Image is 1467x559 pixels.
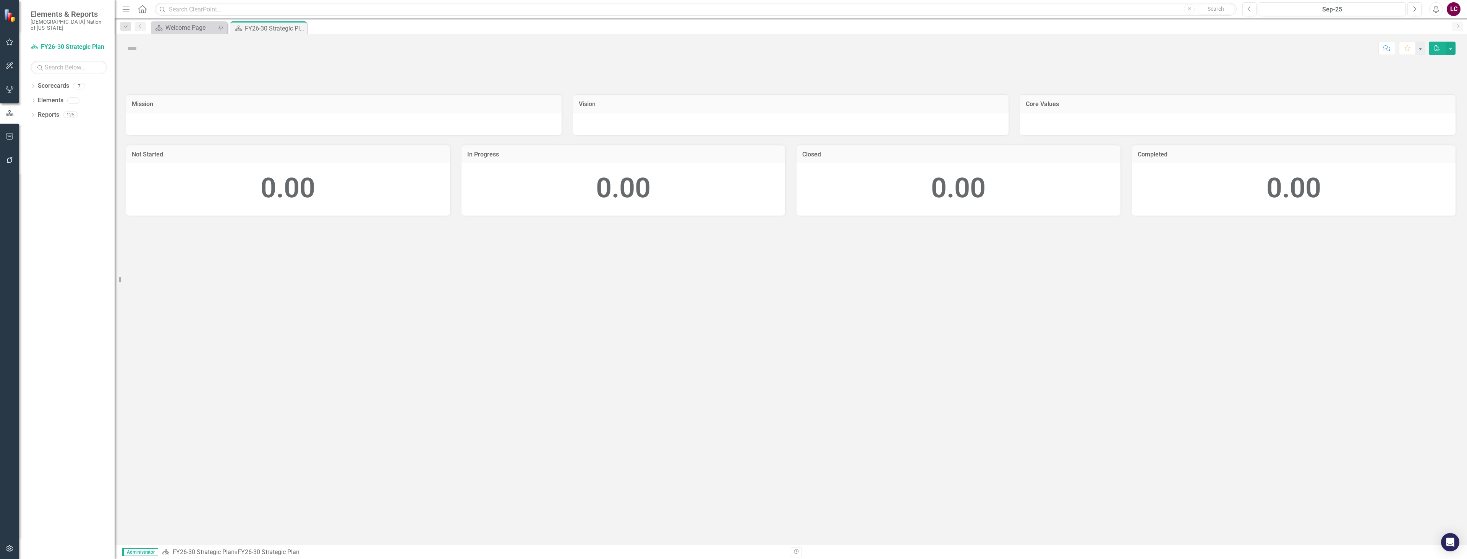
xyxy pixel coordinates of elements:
div: 0.00 [804,169,1113,208]
a: FY26-30 Strategic Plan [31,43,107,52]
h3: Not Started [132,151,444,158]
h3: Core Values [1026,101,1450,108]
div: 7 [73,83,85,89]
input: Search ClearPoint... [155,3,1237,16]
button: LC [1447,2,1461,16]
span: Elements & Reports [31,10,107,19]
div: 125 [63,112,78,118]
button: Sep-25 [1259,2,1405,16]
div: Open Intercom Messenger [1441,533,1459,551]
span: Search [1208,6,1224,12]
small: [DEMOGRAPHIC_DATA] Nation of [US_STATE] [31,19,107,31]
h3: Closed [802,151,1115,158]
input: Search Below... [31,61,107,74]
a: FY26-30 Strategic Plan [173,548,235,556]
span: Administrator [122,548,158,556]
div: 0.00 [134,169,442,208]
div: Welcome Page [165,23,216,32]
div: FY26-30 Strategic Plan [245,24,305,33]
div: 0.00 [469,169,778,208]
img: Not Defined [126,42,138,55]
img: ClearPoint Strategy [4,8,17,22]
a: Scorecards [38,82,69,90]
div: Sep-25 [1261,5,1403,14]
h3: Mission [132,101,556,108]
div: FY26-30 Strategic Plan [238,548,300,556]
a: Reports [38,111,59,119]
h3: In Progress [467,151,780,158]
h3: Completed [1138,151,1450,158]
h3: Vision [579,101,1003,108]
div: » [162,548,785,557]
button: Search [1197,4,1235,14]
a: Welcome Page [153,23,216,32]
div: 0.00 [1140,169,1448,208]
a: Elements [38,96,63,105]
